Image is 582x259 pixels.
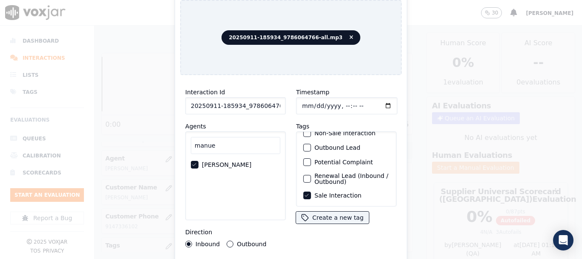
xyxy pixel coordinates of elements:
[185,97,286,114] input: reference id, file name, etc
[222,30,360,45] span: 20250911-185934_9786064766-all.mp3
[314,173,389,185] label: Renewal Lead (Inbound / Outbound)
[185,123,206,130] label: Agents
[191,137,280,154] input: Search Agents...
[553,230,573,250] div: Open Intercom Messenger
[296,212,369,224] button: Create a new tag
[296,89,329,96] label: Timestamp
[314,145,360,151] label: Outbound Lead
[202,162,251,168] label: [PERSON_NAME]
[314,159,373,165] label: Potential Complaint
[237,241,266,247] label: Outbound
[196,241,220,247] label: Inbound
[314,130,375,136] label: Non-Sale Interaction
[314,192,361,198] label: Sale Interaction
[185,229,212,236] label: Direction
[296,123,309,130] label: Tags
[185,89,225,96] label: Interaction Id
